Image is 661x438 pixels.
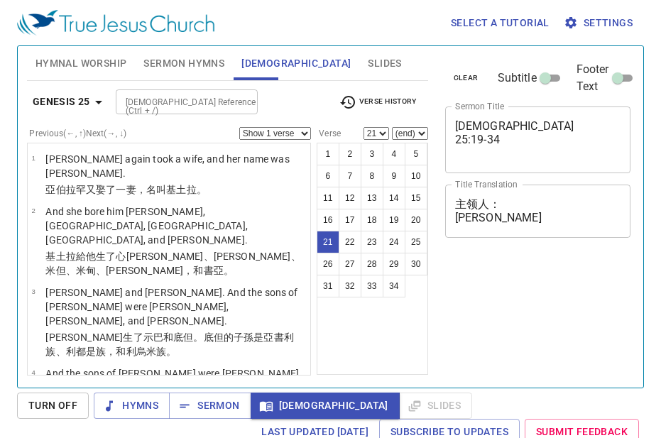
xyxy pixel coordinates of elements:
[567,14,633,32] span: Settings
[339,275,361,297] button: 32
[28,397,77,415] span: Turn Off
[361,209,383,231] button: 18
[31,368,35,376] span: 4
[361,143,383,165] button: 3
[317,275,339,297] button: 31
[383,253,405,275] button: 29
[17,10,214,35] img: True Jesus Church
[383,275,405,297] button: 34
[361,187,383,209] button: 13
[383,165,405,187] button: 9
[86,184,207,195] wh85: 又
[45,152,306,180] p: [PERSON_NAME] again took a wife, and her name was [PERSON_NAME].
[241,55,351,72] span: [DEMOGRAPHIC_DATA]
[339,231,361,253] button: 22
[45,285,306,328] p: [PERSON_NAME] and [PERSON_NAME]. And the sons of [PERSON_NAME] were [PERSON_NAME], [PERSON_NAME],...
[317,165,339,187] button: 6
[405,143,427,165] button: 5
[27,89,113,115] button: Genesis 25
[361,253,383,275] button: 28
[498,70,537,87] span: Subtitle
[361,165,383,187] button: 8
[224,265,234,276] wh7744: 。
[106,346,176,357] wh3912: ，和利烏米族
[361,275,383,297] button: 33
[106,184,207,195] wh3947: 了一妻
[455,197,621,224] textarea: 主领人： [PERSON_NAME]
[405,187,427,209] button: 15
[317,209,339,231] button: 16
[331,92,425,113] button: Verse History
[339,94,416,111] span: Verse History
[35,55,127,72] span: Hymnal Worship
[405,231,427,253] button: 25
[405,209,427,231] button: 20
[339,209,361,231] button: 17
[383,209,405,231] button: 19
[405,253,427,275] button: 30
[383,143,405,165] button: 4
[45,332,294,357] wh3370: 生
[339,143,361,165] button: 2
[451,14,550,32] span: Select a tutorial
[445,10,555,36] button: Select a tutorial
[454,72,479,84] span: clear
[166,346,176,357] wh3817: 。
[136,184,207,195] wh802: ，名
[339,187,361,209] button: 12
[383,187,405,209] button: 14
[31,207,35,214] span: 2
[383,231,405,253] button: 24
[17,393,89,419] button: Turn Off
[45,251,300,276] wh3205: 了心[PERSON_NAME]
[317,187,339,209] button: 11
[251,393,400,419] button: [DEMOGRAPHIC_DATA]
[183,265,234,276] wh3435: ，和書亞
[455,119,621,160] textarea: [DEMOGRAPHIC_DATA] 25:19-34
[361,231,383,253] button: 23
[45,332,294,357] wh3205: 了示巴
[31,288,35,295] span: 3
[120,94,230,110] input: Type Bible Reference
[339,253,361,275] button: 27
[561,10,638,36] button: Settings
[368,55,401,72] span: Slides
[94,393,170,419] button: Hymns
[143,55,224,72] span: Sermon Hymns
[45,249,306,278] p: 基土拉給他生
[317,253,339,275] button: 26
[45,182,306,197] p: 亞伯拉罕
[66,265,234,276] wh4091: 、米甸
[262,397,388,415] span: [DEMOGRAPHIC_DATA]
[96,184,207,195] wh3254: 娶
[156,184,207,195] wh8034: 叫基土拉
[317,129,341,138] label: Verse
[339,165,361,187] button: 7
[29,129,126,138] label: Previous (←, ↑) Next (→, ↓)
[405,165,427,187] button: 10
[317,231,339,253] button: 21
[33,93,90,111] b: Genesis 25
[577,61,609,95] span: Footer Text
[439,253,596,384] iframe: from-child
[180,397,239,415] span: Sermon
[445,70,487,87] button: clear
[96,265,234,276] wh4080: 、[PERSON_NAME]
[197,184,207,195] wh6989: 。
[31,154,35,162] span: 1
[45,332,294,357] wh7614: 和底但
[45,330,306,358] p: [PERSON_NAME]
[45,366,306,423] p: And the sons of [PERSON_NAME] were [PERSON_NAME], [PERSON_NAME], [PERSON_NAME], and [PERSON_NAME]...
[45,204,306,247] p: And she bore him [PERSON_NAME], [GEOGRAPHIC_DATA], [GEOGRAPHIC_DATA], [GEOGRAPHIC_DATA], and [PER...
[105,397,158,415] span: Hymns
[169,393,251,419] button: Sermon
[56,346,177,357] wh805: 、利都是族
[317,143,339,165] button: 1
